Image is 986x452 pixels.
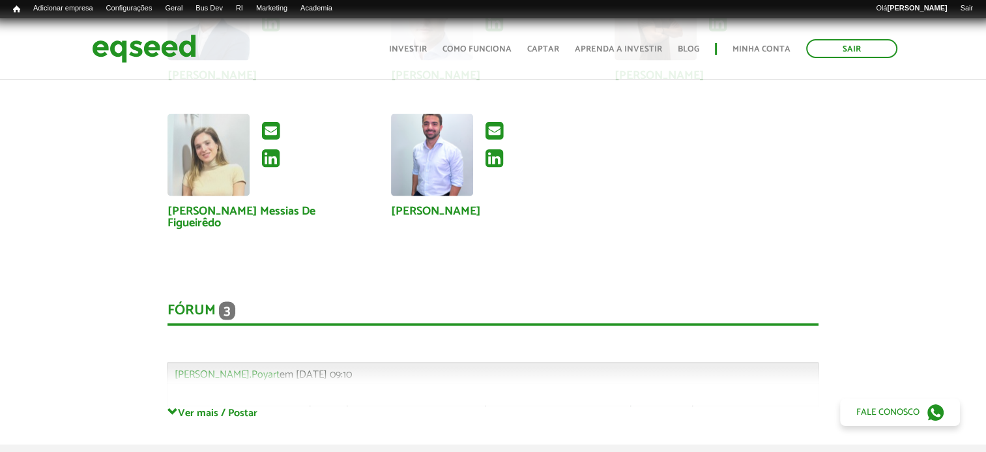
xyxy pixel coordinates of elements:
[391,114,473,196] a: Ver perfil do usuário.
[678,45,699,53] a: Blog
[953,3,979,14] a: Sair
[92,31,196,66] img: EqSeed
[806,39,897,58] a: Sair
[158,3,189,14] a: Geral
[219,302,235,320] span: 3
[615,70,704,82] a: [PERSON_NAME]
[7,3,27,16] a: Início
[175,366,352,384] span: em [DATE] 09:10
[167,70,257,82] a: [PERSON_NAME]
[167,406,819,419] a: Ver mais / Postar
[27,3,100,14] a: Adicionar empresa
[229,3,250,14] a: RI
[575,45,662,53] a: Aprenda a investir
[887,4,947,12] strong: [PERSON_NAME]
[294,3,339,14] a: Academia
[100,3,159,14] a: Configurações
[840,399,960,426] a: Fale conosco
[167,114,250,196] img: Foto de Diana Santos Messias De Figueirêdo
[389,45,427,53] a: Investir
[167,205,371,229] a: [PERSON_NAME] Messias De Figueirêdo
[189,3,229,14] a: Bus Dev
[869,3,953,14] a: Olá[PERSON_NAME]
[167,302,819,326] div: Fórum
[732,45,790,53] a: Minha conta
[442,45,512,53] a: Como funciona
[250,3,294,14] a: Marketing
[391,70,481,82] a: [PERSON_NAME]
[527,45,559,53] a: Captar
[391,114,473,196] img: Foto de Rafael Souza Paiva de Barros
[167,114,250,196] a: Ver perfil do usuário.
[391,205,481,217] a: [PERSON_NAME]
[13,5,20,14] span: Início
